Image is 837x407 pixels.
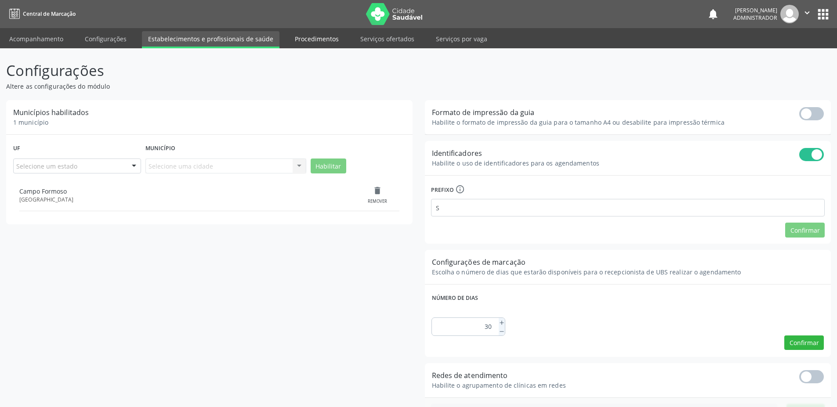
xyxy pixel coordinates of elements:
input: Informe o prefixo que deseja utilizar [431,199,825,216]
a: Central de Marcação [6,7,76,21]
img: img [780,5,799,23]
span: Formato de impressão da guia [432,108,535,117]
span: Redes de atendimento [432,371,508,380]
a: Acompanhamento [3,31,69,47]
span: Escolha o número de dias que estarão disponíveis para o recepcionista de UBS realizar o agendamento [432,268,741,276]
button: notifications [707,8,719,20]
span: Identificadores [432,148,482,158]
span: Configurações de marcação [432,257,526,267]
span: Municípios habilitados [13,108,89,117]
span: Selecione um estado [16,162,77,171]
p: Configurações [6,60,583,82]
span: 1 município [13,118,48,126]
span: Central de Marcação [23,10,76,18]
a: Configurações [79,31,133,47]
div: [PERSON_NAME] [733,7,777,14]
div: Prefixo a ser utilizado juntamente com os identificadores de agendamento. Após ser definido, não ... [455,184,465,196]
button:  [799,5,815,23]
span: Habilite o formato de impressão da guia para o tamanho A4 ou desabilite para impressão térmica [432,118,725,126]
div: Campo Formoso [19,187,355,196]
a: Procedimentos [289,31,345,47]
div: Remover [368,198,387,205]
i:  [802,8,812,18]
i: info_outline [455,184,465,194]
a: Serviços por vaga [430,31,493,47]
label: Município [145,142,175,155]
div: [GEOGRAPHIC_DATA] [19,196,355,203]
button: Confirmar [785,223,825,238]
button: Habilitar [311,158,346,173]
button: Confirmar [784,335,824,350]
span: Administrador [733,14,777,22]
i: delete [373,186,382,195]
a: Estabelecimentos e profissionais de saúde [142,31,279,48]
span: Habilite o agrupamento de clínicas em redes [432,381,566,389]
label: Uf [13,142,20,155]
label: Número de dias [432,292,824,305]
a: Serviços ofertados [354,31,420,47]
label: Prefixo [431,182,825,199]
button: apps [815,7,831,22]
span: Habilite o uso de identificadores para os agendamentos [432,159,599,167]
p: Altere as configurações do módulo [6,82,583,91]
